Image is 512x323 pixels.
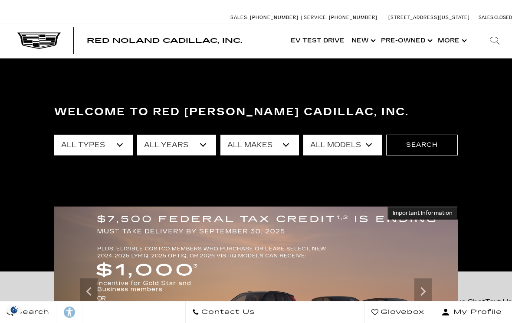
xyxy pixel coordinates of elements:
[220,135,299,155] select: Filter by make
[434,23,469,58] button: More
[387,207,458,220] button: Important Information
[87,37,242,44] a: Red Noland Cadillac, Inc.
[287,23,348,58] a: EV Test Drive
[329,15,377,20] span: [PHONE_NUMBER]
[54,103,458,121] h3: Welcome to Red [PERSON_NAME] Cadillac, Inc.
[137,135,216,155] select: Filter by year
[431,301,512,323] button: Open user profile menu
[364,301,431,323] a: Glovebox
[479,15,494,20] span: Sales:
[494,15,512,20] span: Closed
[348,23,377,58] a: New
[4,305,24,314] img: Opt-Out Icon
[304,15,328,20] span: Service:
[377,23,434,58] a: Pre-Owned
[414,278,432,304] div: Next
[87,36,242,45] span: Red Noland Cadillac, Inc.
[386,135,458,155] button: Search
[199,306,255,318] span: Contact Us
[185,301,262,323] a: Contact Us
[301,15,380,20] a: Service: [PHONE_NUMBER]
[378,306,424,318] span: Glovebox
[303,135,382,155] select: Filter by model
[388,15,470,20] a: [STREET_ADDRESS][US_STATE]
[230,15,249,20] span: Sales:
[4,305,24,314] section: Click to Open Cookie Consent Modal
[250,15,299,20] span: [PHONE_NUMBER]
[13,306,49,318] span: Search
[80,278,98,304] div: Previous
[54,135,133,155] select: Filter by type
[450,306,502,318] span: My Profile
[230,15,301,20] a: Sales: [PHONE_NUMBER]
[17,32,61,49] img: Cadillac Dark Logo with Cadillac White Text
[393,210,453,216] span: Important Information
